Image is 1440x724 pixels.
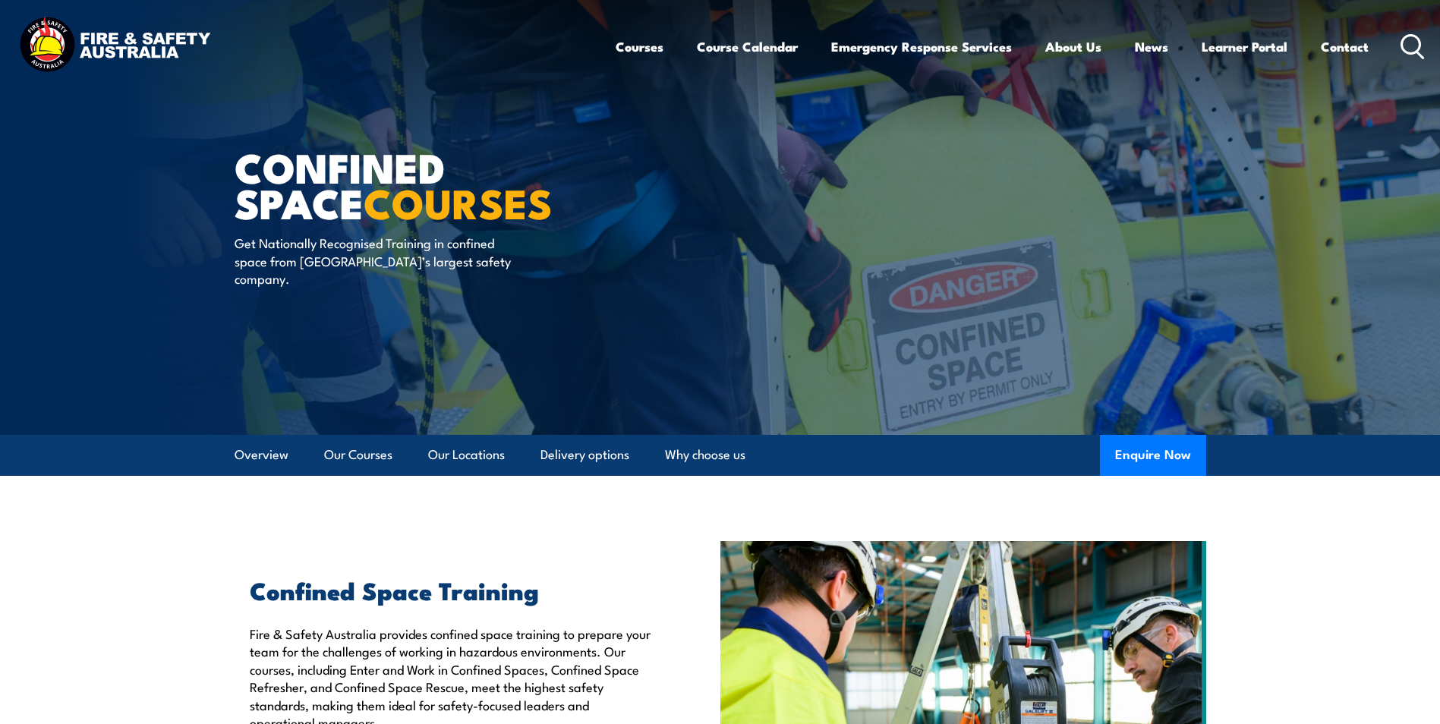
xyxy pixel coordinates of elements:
a: Delivery options [540,435,629,475]
a: About Us [1045,27,1101,67]
h2: Confined Space Training [250,579,651,600]
strong: COURSES [364,170,553,233]
a: Course Calendar [697,27,798,67]
button: Enquire Now [1100,435,1206,476]
p: Get Nationally Recognised Training in confined space from [GEOGRAPHIC_DATA]’s largest safety comp... [235,234,512,287]
a: Overview [235,435,288,475]
h1: Confined Space [235,149,610,219]
a: Courses [616,27,663,67]
a: Learner Portal [1202,27,1287,67]
a: Our Locations [428,435,505,475]
a: Our Courses [324,435,392,475]
a: Emergency Response Services [831,27,1012,67]
a: Contact [1321,27,1369,67]
a: Why choose us [665,435,745,475]
a: News [1135,27,1168,67]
